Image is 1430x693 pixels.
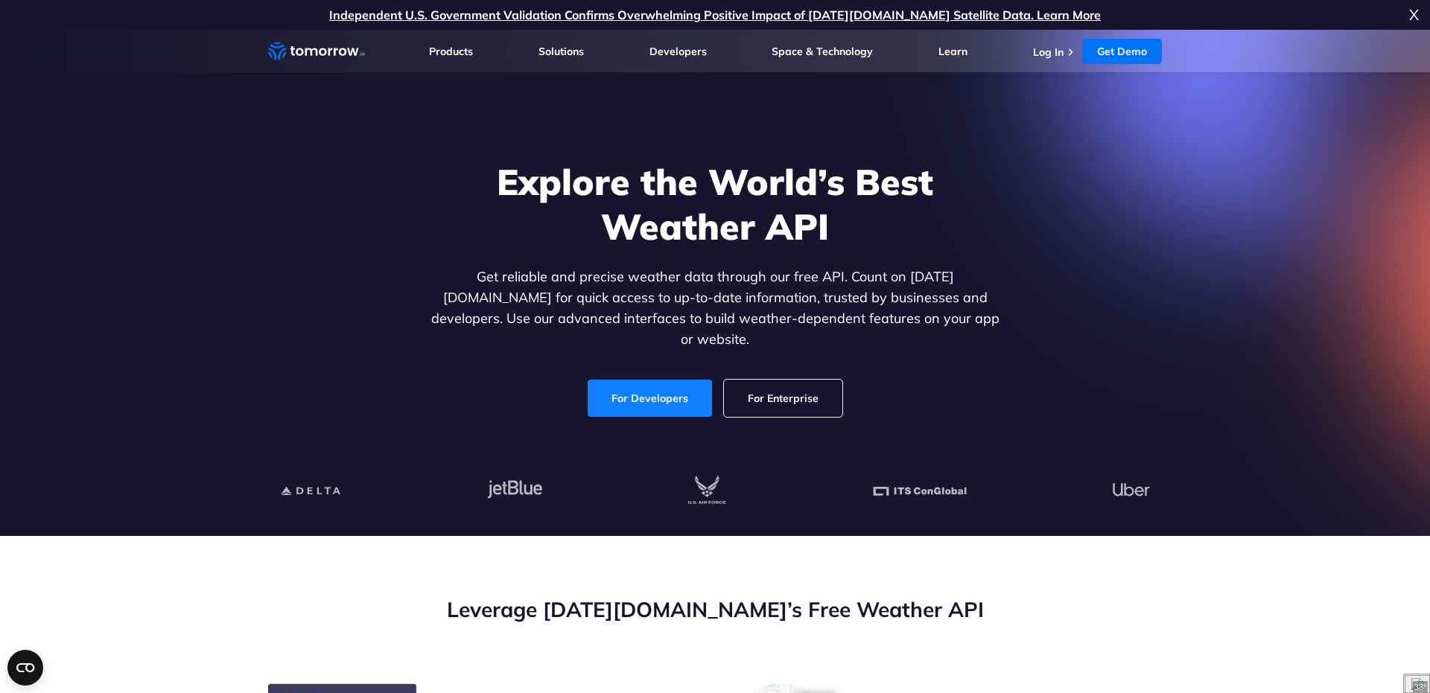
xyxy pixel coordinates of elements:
[1408,676,1427,692] img: 1.png
[588,380,712,417] a: For Developers
[329,7,1101,22] a: Independent U.S. Government Validation Confirms Overwhelming Positive Impact of [DATE][DOMAIN_NAM...
[938,45,967,58] a: Learn
[1413,681,1428,692] div: 33°
[429,45,473,58] a: Products
[428,159,1002,249] h1: Explore the World’s Best Weather API
[649,45,707,58] a: Developers
[772,45,873,58] a: Space & Technology
[428,266,1002,350] p: Get reliable and precise weather data through our free API. Count on [DATE][DOMAIN_NAME] for quic...
[538,45,584,58] a: Solutions
[724,380,842,417] a: For Enterprise
[7,650,43,686] button: Open CMP widget
[268,595,1162,624] h2: Leverage [DATE][DOMAIN_NAME]’s Free Weather API
[268,40,365,63] a: Home link
[1033,45,1064,59] a: Log In
[1082,39,1162,64] a: Get Demo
